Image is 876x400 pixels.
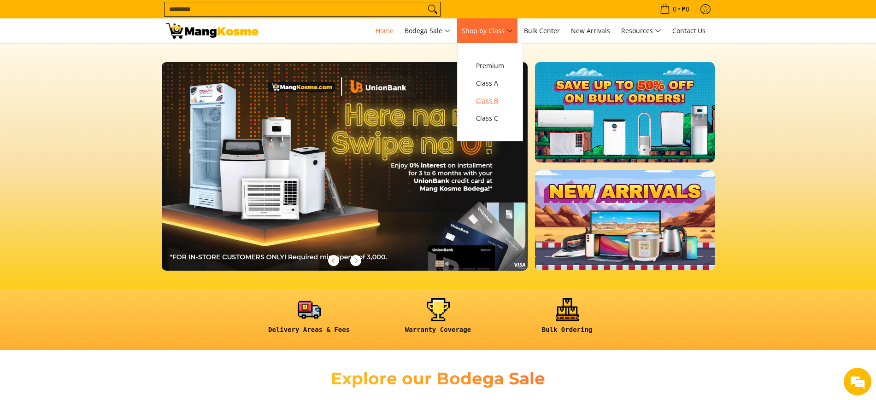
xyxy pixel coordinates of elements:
[305,368,572,389] h2: Explore our Bodega Sale
[425,2,440,16] button: Search
[476,95,504,107] span: Class B
[371,18,398,43] a: Home
[507,298,627,341] a: <h6><strong>Bulk Ordering</strong></h6>
[471,57,509,75] a: Premium
[621,25,661,37] span: Resources
[519,18,564,43] a: Bulk Center
[571,26,610,35] span: New Arrivals
[471,75,509,92] a: Class A
[400,18,455,43] a: Bodega Sale
[323,250,344,271] button: Previous
[672,26,706,35] span: Contact Us
[566,18,615,43] a: New Arrivals
[457,18,517,43] a: Shop by Class
[346,250,366,271] button: Next
[471,110,509,127] a: Class C
[471,92,509,110] a: Class B
[524,26,560,35] span: Bulk Center
[476,78,504,89] span: Class A
[376,26,394,35] span: Home
[378,298,498,341] a: <h6><strong>Warranty Coverage</strong></h6>
[405,25,451,37] span: Bodega Sale
[268,18,710,43] nav: Main Menu
[476,113,504,124] span: Class C
[680,6,691,12] span: ₱0
[657,4,692,14] span: •
[617,18,666,43] a: Resources
[462,25,513,37] span: Shop by Class
[668,18,710,43] a: Contact Us
[249,298,369,341] a: <h6><strong>Delivery Areas & Fees</strong></h6>
[671,6,678,12] span: 0
[166,23,259,39] img: Mang Kosme: Your Home Appliances Warehouse Sale Partner!
[162,62,528,271] img: 061125 mk unionbank 1510x861 rev 5
[476,60,504,72] span: Premium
